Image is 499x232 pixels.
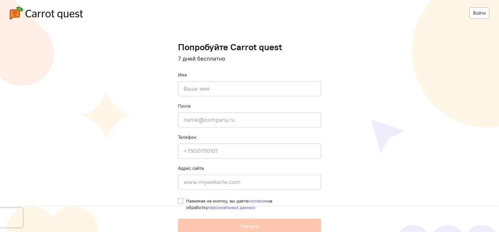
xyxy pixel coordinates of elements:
[186,198,272,210] span: Нажимая на кнопку, вы даете на обработку
[178,55,321,62] h4: 7 дней бесплатно
[208,204,255,210] a: персональных данных
[178,103,190,109] label: Почта
[178,42,321,52] h1: Попробуйте Carrot quest
[178,144,321,158] input: +79001110101
[469,7,489,18] a: Войти
[178,165,204,171] label: Адрес сайта
[178,72,187,78] label: Имя
[178,134,196,140] label: Телефон
[10,6,83,19] img: carrot-quest-logo.svg
[178,112,321,127] input: name@company.ru
[249,198,267,204] a: согласие
[178,81,321,96] input: Ваше имя
[178,175,321,190] input: www.mywebsite.com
